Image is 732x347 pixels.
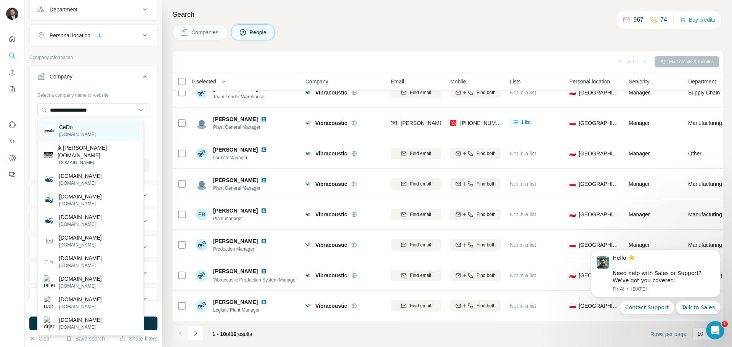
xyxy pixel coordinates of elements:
[688,211,722,218] span: Manufacturing
[305,78,328,85] span: Company
[569,89,576,96] span: 🇵🇱
[44,215,55,226] img: lucassalcedo.com
[59,262,102,269] p: [DOMAIN_NAME]
[569,180,576,188] span: 🇵🇱
[450,87,501,98] button: Find both
[196,208,208,221] div: EB
[30,67,157,89] button: Company
[59,200,102,207] p: [DOMAIN_NAME]
[6,32,18,46] button: Quick start
[6,168,18,182] button: Feedback
[688,119,722,127] span: Manufacturing
[213,237,258,245] span: [PERSON_NAME]
[706,321,724,339] iframe: Intercom live chat
[261,238,267,244] img: LinkedIn logo
[59,283,102,289] p: [DOMAIN_NAME]
[579,241,620,249] span: [GEOGRAPHIC_DATA]
[58,159,137,166] p: [DOMAIN_NAME]
[450,178,501,190] button: Find both
[569,119,576,127] span: 🇵🇱
[697,330,703,337] p: 10
[6,8,18,20] img: Avatar
[58,144,137,159] p: jk [PERSON_NAME][DOMAIN_NAME]
[450,148,501,159] button: Find both
[410,272,431,279] span: Find email
[44,174,55,185] img: alcedo.com.au
[44,317,55,330] img: drjadersalvianomacedo.com
[44,275,55,289] img: tallerescarracedo.com
[30,212,157,230] button: HQ location
[192,78,216,85] span: 0 selected
[59,213,102,221] p: [DOMAIN_NAME]
[477,272,496,279] span: Find both
[305,211,311,217] img: Logo of Vibracoustic
[305,120,311,126] img: Logo of Vibracoustic
[569,150,576,157] span: 🇵🇱
[569,78,610,85] span: Personal location
[391,270,441,281] button: Find email
[59,221,102,228] p: [DOMAIN_NAME]
[261,177,267,183] img: LinkedIn logo
[629,150,650,157] span: Manager
[315,241,347,249] span: Vibracoustic
[450,270,501,281] button: Find both
[722,321,728,327] span: 1
[410,211,431,218] span: Find email
[315,89,347,96] span: Vibracoustic
[59,254,102,262] p: [DOMAIN_NAME]
[629,181,650,187] span: Manager
[231,331,237,337] span: 16
[250,29,267,36] span: People
[59,123,96,131] p: CeDo
[213,207,258,214] span: [PERSON_NAME]
[30,0,157,19] button: Department
[305,90,311,96] img: Logo of Vibracoustic
[213,215,270,222] span: Plant manager
[315,302,347,310] span: Vibracoustic
[6,151,18,165] button: Dashboard
[212,331,252,337] span: results
[688,180,722,188] span: Manufacturing
[477,89,496,96] span: Find both
[521,119,531,126] span: 1 list
[213,185,270,192] span: Plant General Manager
[30,186,157,204] button: Industry
[213,267,258,275] span: [PERSON_NAME]
[315,211,347,218] span: Vibracoustic
[30,238,157,256] button: Annual revenue ($)
[391,209,441,220] button: Find email
[30,26,157,45] button: Personal location1
[59,193,102,200] p: [DOMAIN_NAME]
[629,90,650,96] span: Manager
[450,78,466,85] span: Mobile
[477,211,496,218] span: Find both
[305,303,311,309] img: Logo of Vibracoustic
[569,302,576,310] span: 🇵🇱
[391,78,404,85] span: Email
[188,326,203,341] button: Navigate to next page
[305,272,311,278] img: Logo of Vibracoustic
[569,211,576,218] span: 🇵🇱
[477,241,496,248] span: Find both
[569,272,576,279] span: 🇵🇱
[688,241,722,249] span: Manufacturing
[213,246,270,253] span: Production Manager
[213,298,258,306] span: [PERSON_NAME]
[629,211,650,217] span: Manager
[315,150,347,157] span: Vibracoustic
[213,146,258,154] span: [PERSON_NAME]
[401,120,535,126] span: [PERSON_NAME][EMAIL_ADDRESS][DOMAIN_NAME]
[391,119,397,127] img: provider findymail logo
[650,330,686,338] span: Rows per page
[579,243,732,319] iframe: Intercom notifications message
[213,124,270,131] span: Plant General Manager
[305,150,311,157] img: Logo of Vibracoustic
[196,239,208,251] img: Avatar
[450,239,501,251] button: Find both
[44,125,55,136] img: CeDo
[410,302,431,309] span: Find email
[569,241,576,249] span: 🇵🇱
